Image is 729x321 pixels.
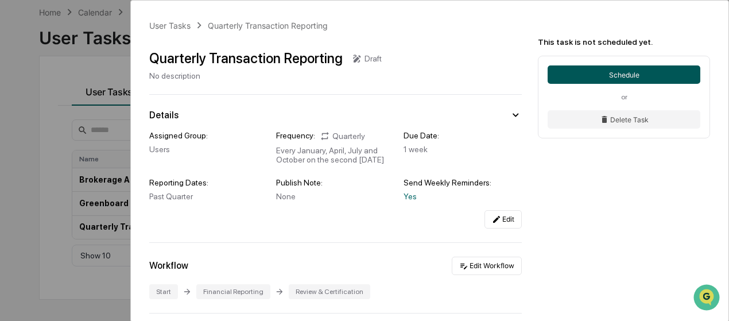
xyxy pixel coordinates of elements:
[548,65,700,84] button: Schedule
[452,257,522,275] button: Edit Workflow
[548,110,700,129] button: Delete Task
[538,37,710,47] div: This task is not scheduled yet.
[404,178,522,187] div: Send Weekly Reminders:
[7,161,77,182] a: 🔎Data Lookup
[195,91,209,105] button: Start new chat
[404,192,522,201] div: Yes
[11,24,209,42] p: How can we help?
[23,166,72,177] span: Data Lookup
[276,131,315,141] div: Frequency:
[149,178,267,187] div: Reporting Dates:
[114,194,139,203] span: Pylon
[149,192,267,201] div: Past Quarter
[149,71,382,80] div: No description
[320,131,365,141] div: Quarterly
[11,87,32,108] img: 1746055101610-c473b297-6a78-478c-a979-82029cc54cd1
[149,110,179,121] div: Details
[23,144,74,156] span: Preclearance
[95,144,142,156] span: Attestations
[364,54,382,63] div: Draft
[196,284,270,299] div: Financial Reporting
[149,50,343,67] div: Quarterly Transaction Reporting
[276,192,394,201] div: None
[208,21,328,30] div: Quarterly Transaction Reporting
[289,284,370,299] div: Review & Certification
[149,284,178,299] div: Start
[692,283,723,314] iframe: Open customer support
[83,145,92,154] div: 🗄️
[149,21,191,30] div: User Tasks
[404,145,522,154] div: 1 week
[149,131,267,140] div: Assigned Group:
[11,145,21,154] div: 🖐️
[7,140,79,160] a: 🖐️Preclearance
[276,146,394,164] div: Every January, April, July and October on the second [DATE]
[404,131,522,140] div: Due Date:
[39,87,188,99] div: Start new chat
[79,140,147,160] a: 🗄️Attestations
[548,93,700,101] div: or
[11,167,21,176] div: 🔎
[484,210,522,229] button: Edit
[39,99,150,108] div: We're offline, we'll be back soon
[276,178,394,187] div: Publish Note:
[149,145,267,154] div: Users
[149,260,188,271] div: Workflow
[81,194,139,203] a: Powered byPylon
